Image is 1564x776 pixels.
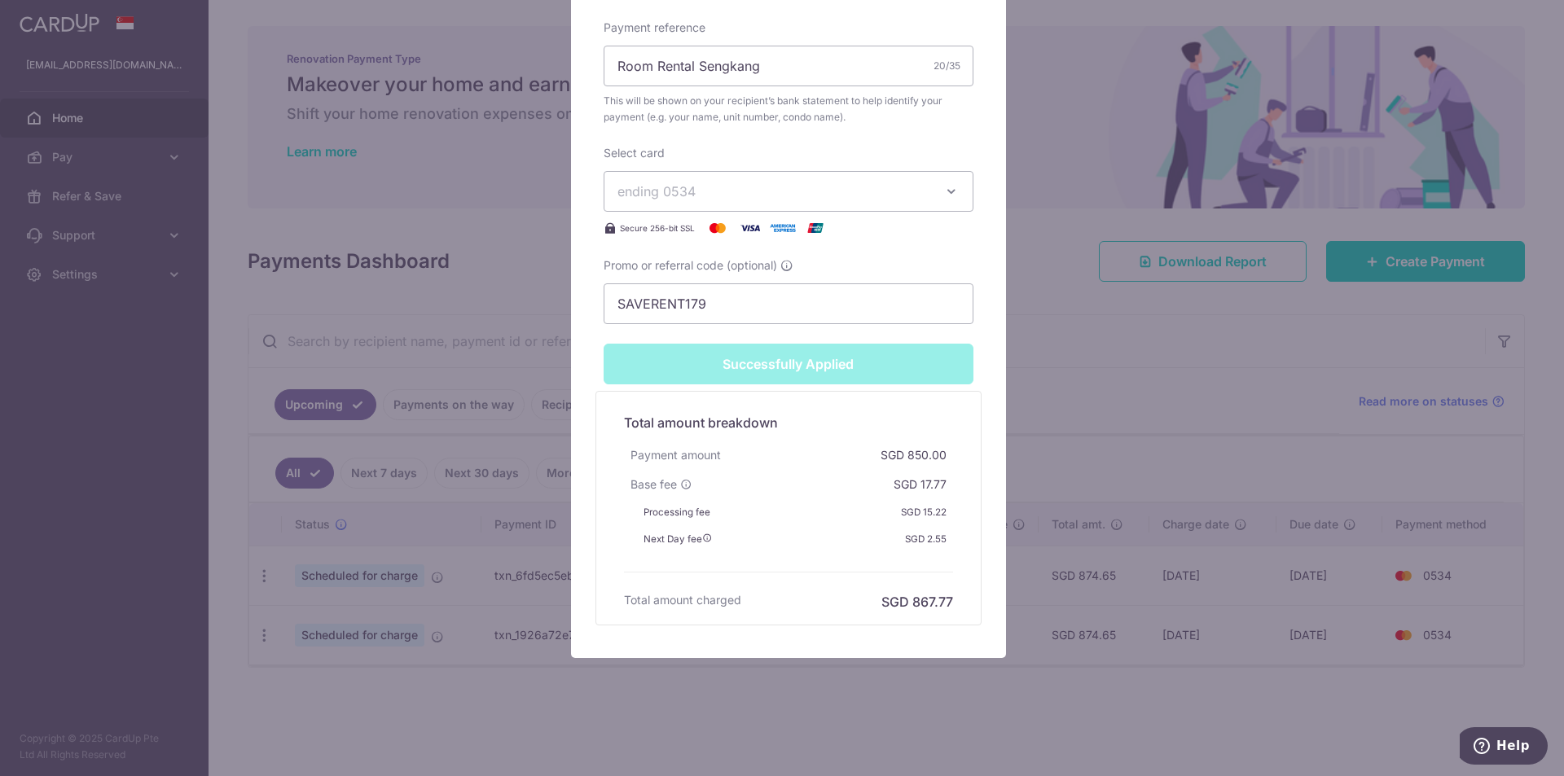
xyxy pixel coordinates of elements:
[604,145,665,161] label: Select card
[620,221,695,235] span: Secure 256-bit SSL
[617,183,696,199] span: ending 0534
[630,476,677,493] span: Base fee
[701,218,734,238] img: Mastercard
[894,499,953,526] div: SGD 15.22
[898,526,953,553] div: SGD 2.55
[624,592,741,608] h6: Total amount charged
[604,93,973,125] span: This will be shown on your recipient’s bank statement to help identify your payment (e.g. your na...
[637,499,717,526] div: Processing fee
[624,441,727,470] div: Payment amount
[1460,727,1548,768] iframe: Opens a widget where you can find more information
[624,413,953,432] h5: Total amount breakdown
[734,218,767,238] img: Visa
[799,218,832,238] img: UnionPay
[874,441,953,470] div: SGD 850.00
[934,58,960,74] div: 20/35
[604,20,705,36] label: Payment reference
[644,533,712,545] span: Next Day fee
[604,257,777,274] span: Promo or referral code (optional)
[767,218,799,238] img: American Express
[887,470,953,499] div: SGD 17.77
[604,171,973,212] button: ending 0534
[881,592,953,612] h6: SGD 867.77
